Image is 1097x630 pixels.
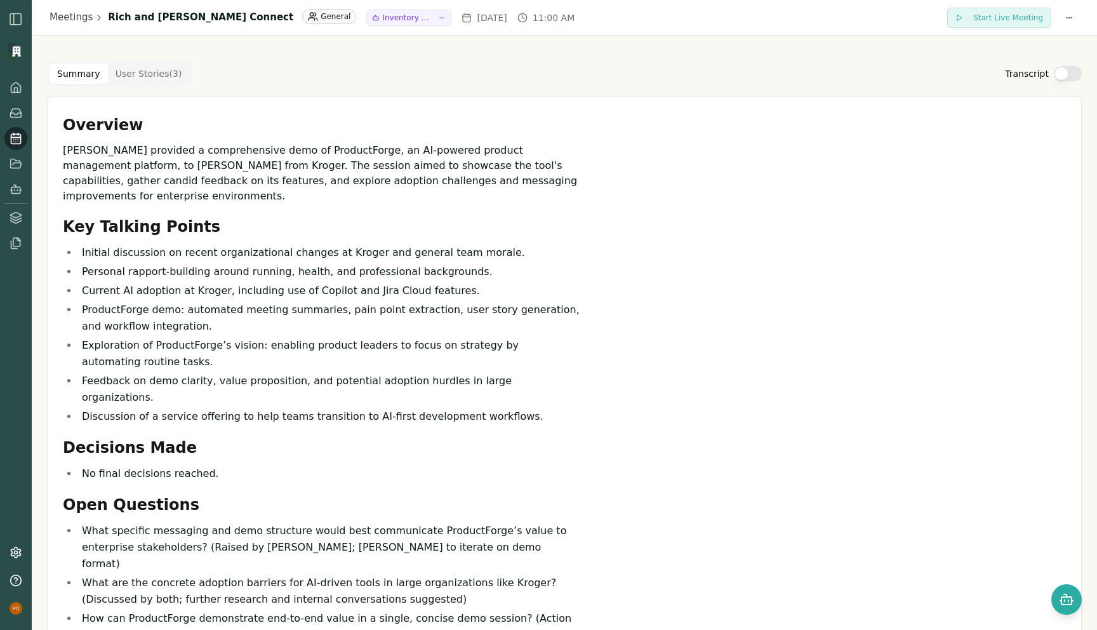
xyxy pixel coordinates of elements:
li: ProductForge demo: automated meeting summaries, pain point extraction, user story generation, and... [78,302,580,335]
button: User Stories ( 3 ) [108,64,190,84]
li: Feedback on demo clarity, value proposition, and potential adoption hurdles in large organizations. [78,373,580,406]
button: Help [4,569,27,592]
p: [PERSON_NAME] provided a comprehensive demo of ProductForge, an AI-powered product management pla... [63,143,580,204]
img: profile [10,602,22,615]
li: No final decisions reached. [78,466,580,482]
h2: Overview [63,115,580,135]
li: Current AI adoption at Kroger, including use of Copilot and Jira Cloud features. [78,283,580,299]
li: Initial discussion on recent organizational changes at Kroger and general team morale. [78,245,580,261]
button: Inventory Management [366,10,451,26]
button: Open chat [1051,584,1082,615]
a: Meetings [50,10,93,25]
button: Summary [50,64,108,84]
span: Start Live Meeting [973,13,1043,23]
h2: Open Questions [63,495,580,515]
li: Discussion of a service offering to help teams transition to AI-first development workflows. [78,408,580,425]
span: [DATE] [477,11,507,24]
li: Exploration of ProductForge’s vision: enabling product leaders to focus on strategy by automating... [78,337,580,370]
h2: Key Talking Points [63,217,580,237]
span: 11:00 AM [533,11,575,24]
button: Start Live Meeting [947,8,1051,28]
li: What specific messaging and demo structure would best communicate ProductForge’s value to enterpr... [78,523,580,572]
img: sidebar [8,11,23,27]
h2: Decisions Made [63,438,580,458]
li: What are the concrete adoption barriers for AI-driven tools in large organizations like Kroger? (... [78,575,580,608]
div: General [302,9,356,24]
li: Personal rapport-building around running, health, and professional backgrounds. [78,264,580,280]
label: Transcript [1005,67,1049,80]
span: Inventory Management [382,13,433,23]
h1: Rich and [PERSON_NAME] Connect [108,10,293,25]
img: Organization logo [7,42,26,61]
